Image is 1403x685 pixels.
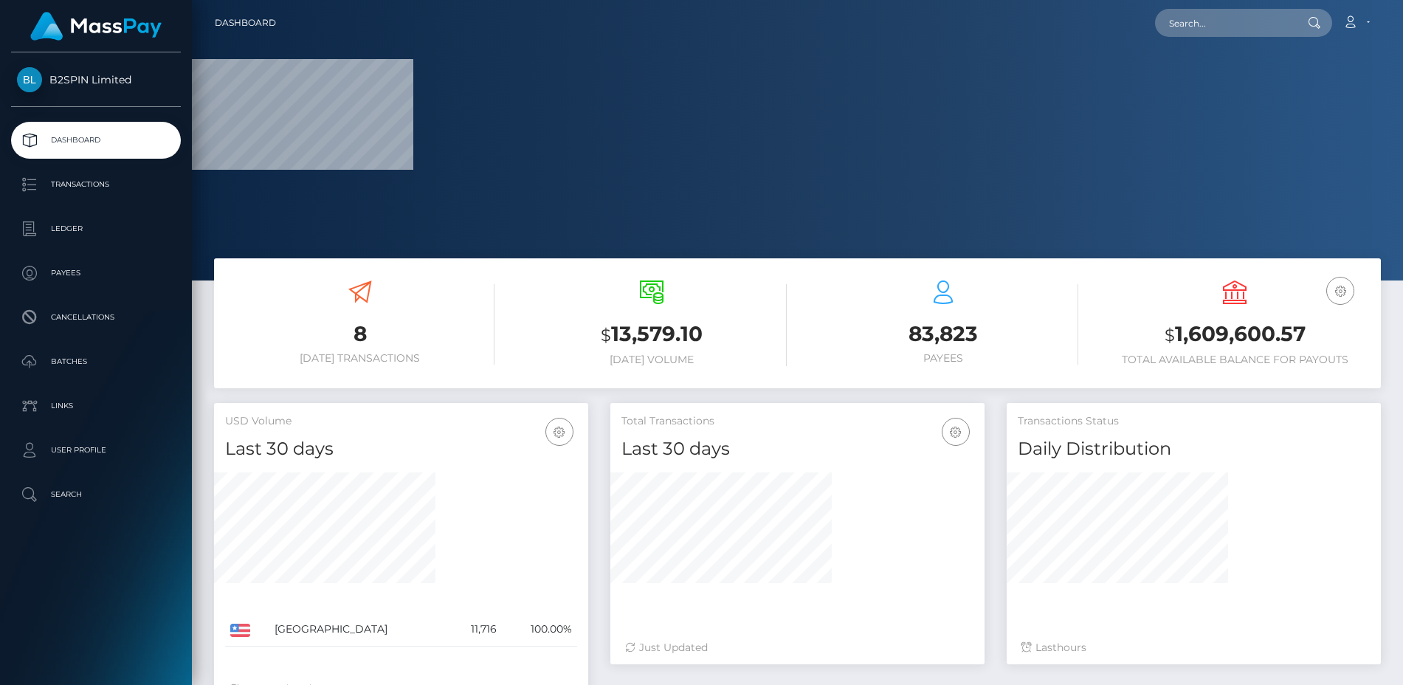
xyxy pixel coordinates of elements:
h6: [DATE] Transactions [225,352,494,365]
h4: Last 30 days [225,436,577,462]
h4: Last 30 days [621,436,973,462]
a: Payees [11,255,181,292]
a: Dashboard [11,122,181,159]
small: $ [1165,325,1175,345]
input: Search... [1155,9,1294,37]
p: Transactions [17,173,175,196]
td: [GEOGRAPHIC_DATA] [269,613,449,647]
small: $ [601,325,611,345]
p: Ledger [17,218,175,240]
span: B2SPIN Limited [11,73,181,86]
a: Ledger [11,210,181,247]
p: Payees [17,262,175,284]
h5: USD Volume [225,414,577,429]
h6: Payees [809,352,1078,365]
p: Dashboard [17,129,175,151]
h3: 1,609,600.57 [1100,320,1370,350]
p: Cancellations [17,306,175,328]
h3: 13,579.10 [517,320,786,350]
h3: 8 [225,320,494,348]
a: Search [11,476,181,513]
h4: Daily Distribution [1018,436,1370,462]
a: Dashboard [215,7,276,38]
a: Batches [11,343,181,380]
img: B2SPIN Limited [17,67,42,92]
td: 100.00% [502,613,577,647]
a: User Profile [11,432,181,469]
p: Batches [17,351,175,373]
h5: Total Transactions [621,414,973,429]
p: Links [17,395,175,417]
a: Cancellations [11,299,181,336]
p: User Profile [17,439,175,461]
a: Links [11,388,181,424]
img: US.png [230,624,250,637]
h3: 83,823 [809,320,1078,348]
h6: Total Available Balance for Payouts [1100,354,1370,366]
img: MassPay Logo [30,12,162,41]
h5: Transactions Status [1018,414,1370,429]
div: Last hours [1021,640,1366,655]
div: Just Updated [625,640,970,655]
td: 11,716 [449,613,501,647]
p: Search [17,483,175,506]
h6: [DATE] Volume [517,354,786,366]
a: Transactions [11,166,181,203]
